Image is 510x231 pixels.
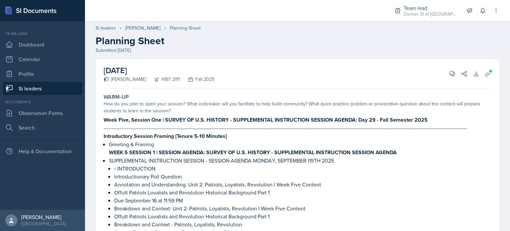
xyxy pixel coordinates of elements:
p: Offutt Patriots Lovalists and Revolution Historical Background Part 1 [114,188,491,196]
p: Due September 16 at 11:59 PM [114,196,491,204]
div: [GEOGRAPHIC_DATA] [21,220,66,227]
div: Demon SI of [GEOGRAPHIC_DATA] / Fall 2025 [404,11,457,18]
div: Fall 2025 [180,76,214,83]
div: Planning Sheet [170,25,201,32]
p: Breakdown and Context - Patriots, Loyalists, Revolution [114,220,491,228]
div: [PERSON_NAME] [104,76,146,83]
div: Team lead [3,31,82,37]
strong: Week Five, Session One | SURVEY OF U.S. HISTORY - SUPPLEMENTAL INSTRUCTION SESSION AGENDA: Day 29... [104,116,428,124]
strong: WEEK 5 SESSION 1 | SESSION AGENDA: SURVEY OF U.S. HISTORY - SUPPLEMENTAL INSTRUCTION SESSION AGENDA [109,149,397,156]
a: Observation Forms [3,106,82,120]
h2: Planning Sheet [96,35,499,47]
a: Si leaders [3,82,82,95]
p: Greeting & Framing [109,140,491,148]
strong: Introductory Session Framing [Tenure 5-10 Minutes] [104,132,227,140]
p: Annotation and Understanding: Unit 2: Patriots, Loyalists, Revolution I Week Five Content [114,180,491,188]
div: [PERSON_NAME] [21,214,66,220]
h2: [DATE] [104,64,214,76]
p: -------------------------------------------------------------------------------------------------... [104,124,491,132]
div: Submitted [DATE] [96,47,499,54]
label: Warm-Up [104,94,129,100]
div: How do you plan to open your session? What icebreaker will you facilitate to help build community... [104,100,491,114]
p: SUPPLEMENTAL INSTRUCTION SESSION - SESSION AGENDA MONDAY, SEPTEMBER I15TH 2025 [109,157,491,165]
a: Calendar [3,53,82,66]
p: Offutt Patriots Lovalists and Revolution Historical Background Part 1 [114,212,491,220]
p: Introductionary Poll Question [114,173,491,180]
div: Documents [3,99,82,105]
div: Team lead [404,4,457,12]
a: Profile [3,67,82,80]
a: Si leaders [96,25,116,32]
div: Help & Documentation [3,145,82,158]
p: › INTRODUCTION [114,165,491,173]
div: HIST 2111 [146,76,180,83]
p: Breakdown and Context: Unit 2: Patriots, Loyalists, Revolution I Week Five Content [114,204,491,212]
a: Dashboard [3,38,82,51]
a: [PERSON_NAME] [125,25,160,32]
a: Search [3,121,82,134]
